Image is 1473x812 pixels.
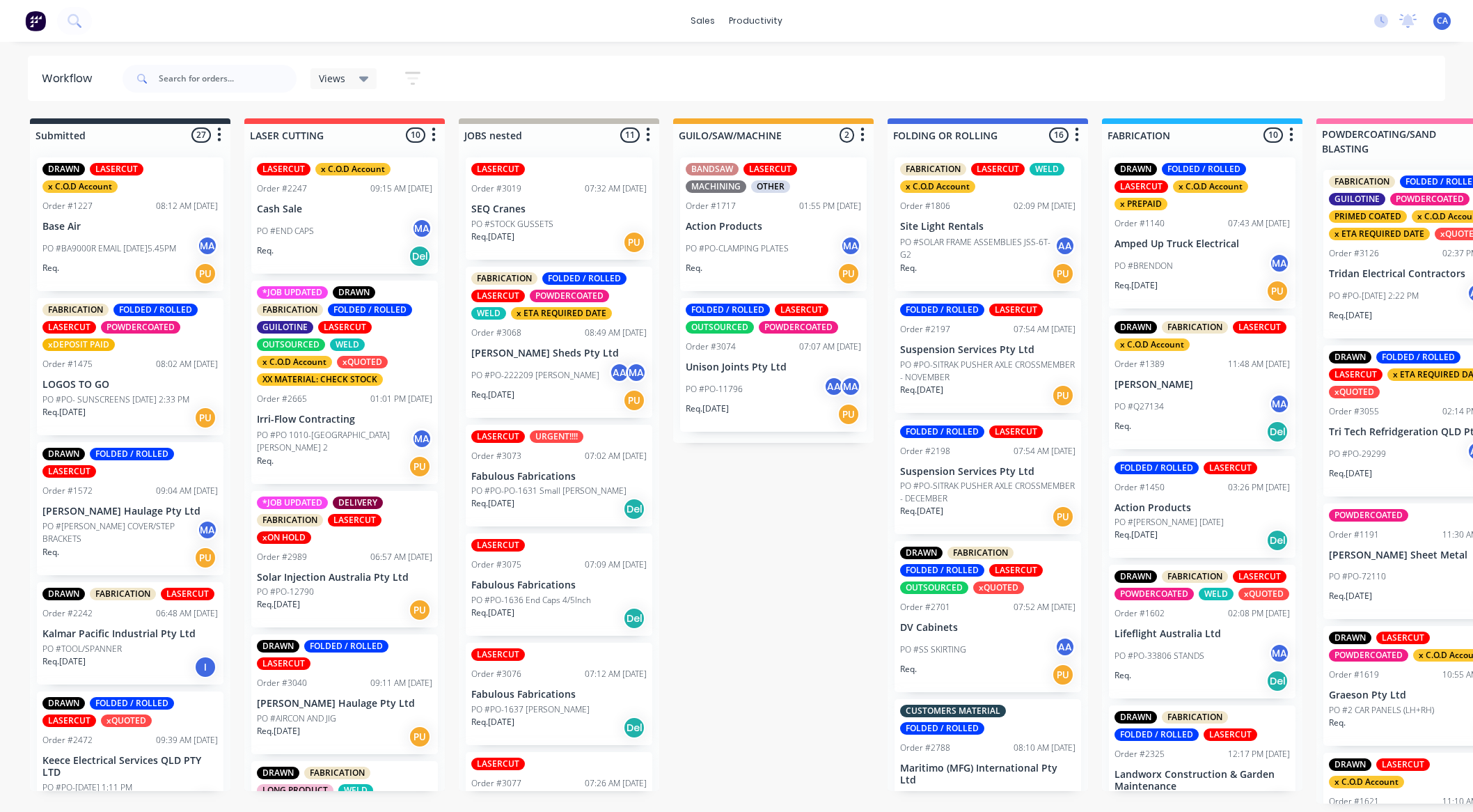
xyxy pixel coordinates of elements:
p: Req. [DATE] [900,505,943,517]
div: LASERCUT [1114,180,1168,193]
div: LASERCUT [989,564,1043,577]
div: Order #1389 [1114,358,1165,370]
div: Del [409,245,431,267]
p: Req. [257,244,274,257]
div: FOLDED / ROLLEDLASERCUTOrder #219807:54 AM [DATE]Suspension Services Pty LtdPO #PO-SITRAK PUSHER ... [895,420,1081,535]
div: POWDERCOATED [1114,588,1194,600]
div: 07:12 AM [DATE] [585,668,647,680]
div: MA [1269,643,1290,664]
div: DRAWNLASERCUTx C.O.D AccountOrder #122708:12 AM [DATE]Base AirPO #BA9000R EMAIL [DATE]5.45PMMAReq.PU [37,157,223,291]
p: PO #SOLAR FRAME ASSEMBLIES JSS-6T-G2 [900,236,1055,261]
div: 03:26 PM [DATE] [1228,481,1290,494]
div: AA [824,376,844,397]
div: Order #1140 [1114,217,1165,230]
div: LASERCUT [471,430,525,443]
p: [PERSON_NAME] Haulage Pty Ltd [257,698,432,710]
div: LASERCUT [775,304,828,316]
p: Action Products [686,221,861,233]
div: FOLDED / ROLLED [328,304,412,316]
div: FOLDED / ROLLED [304,640,388,653]
div: xQUOTED [1238,588,1289,600]
p: PO #PO-29299 [1329,448,1386,460]
div: AA [1055,637,1076,657]
p: Req. [42,546,59,559]
div: MA [1269,253,1290,274]
p: Cash Sale [257,203,432,215]
div: Del [623,607,645,630]
p: PO #BRENDON [1114,260,1173,272]
div: WELD [1199,588,1234,600]
div: *JOB UPDATED [257,497,328,509]
div: Order #3019 [471,182,521,195]
div: DRAWNFOLDED / ROLLEDLASERCUTx C.O.D Accountx PREPAIDOrder #114007:43 AM [DATE]Amped Up Truck Elec... [1109,157,1295,309]
div: Order #2665 [257,393,307,405]
p: PO #PO-1637 [PERSON_NAME] [471,703,590,716]
div: AA [1055,235,1076,256]
div: Order #2198 [900,445,950,458]
div: 01:55 PM [DATE] [799,200,861,212]
div: OUTSOURCED [686,321,754,334]
div: Order #2242 [42,607,93,620]
p: PO #PO 1010-[GEOGRAPHIC_DATA][PERSON_NAME] 2 [257,429,411,454]
div: POWDERCOATED [1390,193,1470,205]
div: FOLDED / ROLLED [542,272,627,285]
div: DRAWN [1114,321,1157,334]
p: LOGOS TO GO [42,379,218,391]
div: Order #1475 [42,358,93,370]
div: xQUOTED [1329,386,1380,398]
div: FABRICATION [900,163,966,175]
div: MA [411,428,432,449]
div: XX MATERIAL: CHECK STOCK [257,373,383,386]
div: Order #3055 [1329,405,1379,418]
div: FOLDED / ROLLED [90,448,174,460]
p: SEQ Cranes [471,203,647,215]
div: LASERCUT [971,163,1025,175]
p: PO #PO-CLAMPING PLATES [686,242,789,255]
div: FOLDED / ROLLEDLASERCUTOUTSOURCEDPOWDERCOATEDOrder #307407:07 AM [DATE]Unison Joints Pty LtdPO #P... [680,298,867,432]
div: Order #3073 [471,450,521,462]
div: 02:09 PM [DATE] [1014,200,1076,212]
p: Req. [DATE] [1329,590,1372,602]
p: [PERSON_NAME] Haulage Pty Ltd [42,506,218,517]
div: 07:02 AM [DATE] [585,450,647,462]
div: GUILOTINE [257,321,313,334]
div: DRAWNFABRICATIONLASERCUTPOWDERCOATEDWELDxQUOTEDOrder #160202:08 PM [DATE]Lifeflight Australia Ltd... [1109,565,1295,698]
p: Fabulous Fabrications [471,579,647,591]
div: PU [194,263,216,285]
p: Req. [DATE] [1329,309,1372,322]
div: LASERCUTURGENT!!!!Order #307307:02 AM [DATE]Fabulous FabricationsPO #PO-PO-1631 Small [PERSON_NAM... [466,425,652,527]
div: MA [840,235,861,256]
div: DRAWNFOLDED / ROLLEDLASERCUTOrder #157209:04 AM [DATE][PERSON_NAME] Haulage Pty LtdPO #[PERSON_NA... [37,442,223,576]
div: WELD [330,338,365,351]
div: LASERCUTx C.O.D AccountOrder #224709:15 AM [DATE]Cash SalePO #END CAPSMAReq.Del [251,157,438,274]
p: PO #PO-PO-1631 Small [PERSON_NAME] [471,485,627,497]
input: Search for orders... [159,65,297,93]
div: OTHER [751,180,790,193]
p: PO #PO-SITRAK PUSHER AXLE CROSSMEMBER - DECEMBER [900,480,1076,505]
div: MACHINING [686,180,746,193]
div: AA [609,362,630,383]
div: 09:15 AM [DATE] [370,182,432,195]
div: OUTSOURCED [900,581,968,594]
div: MA [197,520,218,540]
div: LASERCUT [328,514,381,526]
div: FABRICATION [42,304,109,316]
div: FOLDED / ROLLEDLASERCUTOrder #219707:54 AM [DATE]Suspension Services Pty LtdPO #PO-SITRAK PUSHER ... [895,298,1081,413]
div: PU [1052,506,1074,528]
div: 09:04 AM [DATE] [156,485,218,497]
div: PU [194,547,216,569]
div: MA [840,376,861,397]
p: Req. [DATE] [1329,467,1372,480]
div: FOLDED / ROLLED [900,425,984,438]
p: PO #PO-[DATE] 2:22 PM [1329,290,1419,302]
p: DV Cabinets [900,622,1076,634]
div: x C.O.D Account [315,163,391,175]
p: Suspension Services Pty Ltd [900,466,1076,478]
div: x C.O.D Account [257,356,332,368]
div: x ETA REQUIRED DATE [511,307,612,320]
div: PU [1052,664,1074,686]
div: PU [837,403,860,425]
div: x ETA REQUIRED DATE [1329,228,1430,240]
p: Req. [257,455,274,467]
div: WELD [471,307,506,320]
